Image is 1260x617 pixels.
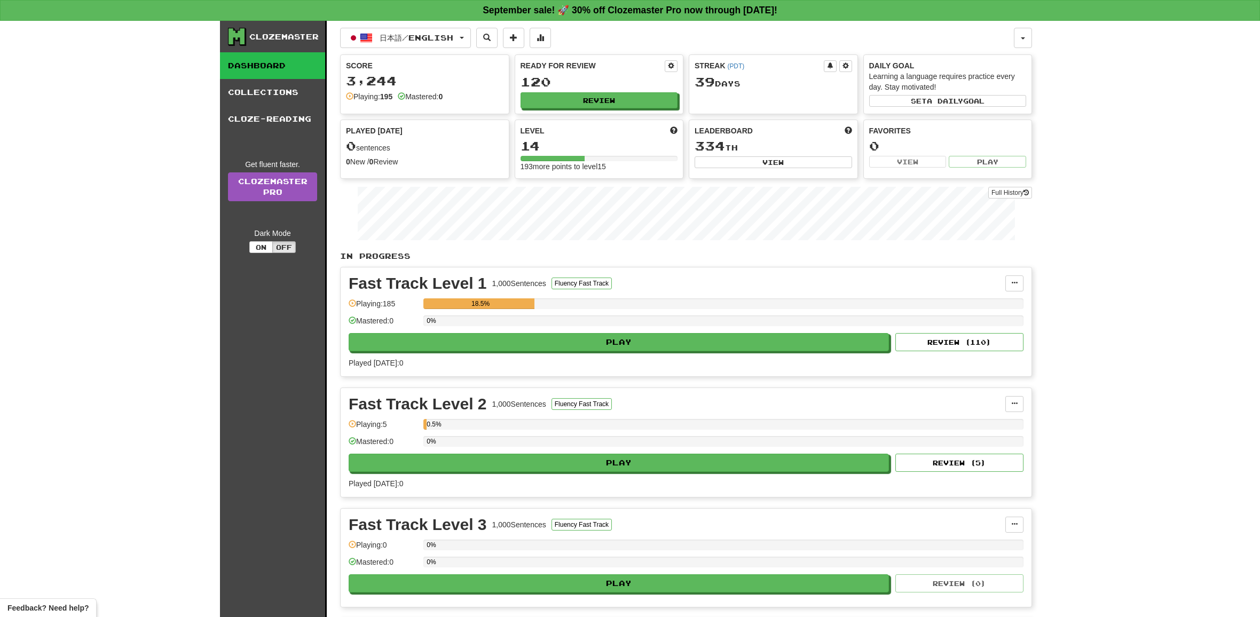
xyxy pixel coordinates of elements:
[349,574,889,592] button: Play
[869,139,1027,153] div: 0
[869,71,1027,92] div: Learning a language requires practice every day. Stay motivated!
[492,519,546,530] div: 1,000 Sentences
[483,5,777,15] strong: September sale! 🚀 30% off Clozemaster Pro now through [DATE]!
[895,333,1023,351] button: Review (110)
[249,31,319,42] div: Clozemaster
[349,419,418,437] div: Playing: 5
[695,125,753,136] span: Leaderboard
[503,28,524,48] button: Add sentence to collection
[349,275,487,291] div: Fast Track Level 1
[228,172,317,201] a: ClozemasterPro
[988,187,1032,199] button: Full History
[521,139,678,153] div: 14
[845,125,852,136] span: This week in points, UTC
[476,28,498,48] button: Search sentences
[521,161,678,172] div: 193 more points to level 15
[695,139,852,153] div: th
[349,315,418,333] div: Mastered: 0
[228,159,317,170] div: Get fluent faster.
[349,396,487,412] div: Fast Track Level 2
[552,398,612,410] button: Fluency Fast Track
[349,298,418,316] div: Playing: 185
[349,359,403,367] span: Played [DATE]: 0
[695,156,852,168] button: View
[695,60,824,71] div: Streak
[349,479,403,488] span: Played [DATE]: 0
[530,28,551,48] button: More stats
[228,228,317,239] div: Dark Mode
[521,75,678,89] div: 120
[869,60,1027,71] div: Daily Goal
[346,60,503,71] div: Score
[272,241,296,253] button: Off
[349,557,418,574] div: Mastered: 0
[349,436,418,454] div: Mastered: 0
[695,138,725,153] span: 334
[695,75,852,89] div: Day s
[346,156,503,167] div: New / Review
[346,157,350,166] strong: 0
[249,241,273,253] button: On
[869,125,1027,136] div: Favorites
[427,298,534,309] div: 18.5%
[380,33,453,42] span: 日本語 / English
[380,92,392,101] strong: 195
[369,157,374,166] strong: 0
[927,97,963,105] span: a daily
[349,333,889,351] button: Play
[340,28,471,48] button: 日本語/English
[895,454,1023,472] button: Review (5)
[220,52,325,79] a: Dashboard
[949,156,1026,168] button: Play
[492,278,546,289] div: 1,000 Sentences
[346,138,356,153] span: 0
[521,92,678,108] button: Review
[220,79,325,106] a: Collections
[552,519,612,531] button: Fluency Fast Track
[521,60,665,71] div: Ready for Review
[552,278,612,289] button: Fluency Fast Track
[349,517,487,533] div: Fast Track Level 3
[7,603,89,613] span: Open feedback widget
[895,574,1023,592] button: Review (0)
[346,125,403,136] span: Played [DATE]
[349,540,418,557] div: Playing: 0
[349,454,889,472] button: Play
[521,125,545,136] span: Level
[727,62,744,70] a: (PDT)
[340,251,1032,262] p: In Progress
[492,399,546,409] div: 1,000 Sentences
[869,95,1027,107] button: Seta dailygoal
[869,156,947,168] button: View
[346,74,503,88] div: 3,244
[220,106,325,132] a: Cloze-Reading
[346,91,392,102] div: Playing:
[670,125,678,136] span: Score more points to level up
[346,139,503,153] div: sentences
[695,74,715,89] span: 39
[438,92,443,101] strong: 0
[398,91,443,102] div: Mastered:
